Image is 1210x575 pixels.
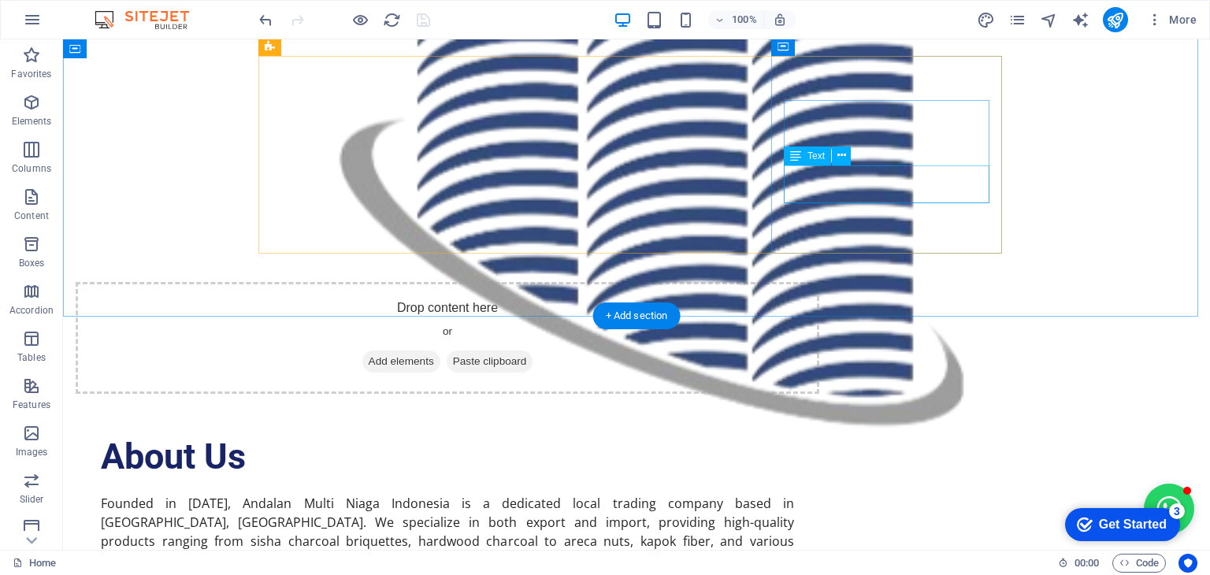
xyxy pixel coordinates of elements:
[117,3,132,19] div: 3
[13,399,50,411] p: Features
[1071,10,1090,29] button: text_generator
[12,162,51,175] p: Columns
[382,10,401,29] button: reload
[16,446,48,458] p: Images
[9,304,54,317] p: Accordion
[351,10,369,29] button: Click here to leave preview mode and continue editing
[13,8,128,41] div: Get Started 3 items remaining, 40% complete
[46,17,114,32] div: Get Started
[13,554,56,573] a: Click to cancel selection. Double-click to open Pages
[20,493,44,506] p: Slider
[1119,554,1159,573] span: Code
[12,115,52,128] p: Elements
[1040,11,1058,29] i: Navigator
[17,351,46,364] p: Tables
[1075,554,1099,573] span: 00 00
[807,151,825,161] span: Text
[19,257,45,269] p: Boxes
[14,210,49,222] p: Content
[1178,554,1197,573] button: Usercentrics
[1147,12,1197,28] span: More
[773,13,787,27] i: On resize automatically adjust zoom level to fit chosen device.
[257,11,275,29] i: Undo: Change text (Ctrl+Z)
[91,10,209,29] img: Editor Logo
[1141,7,1203,32] button: More
[1071,11,1089,29] i: AI Writer
[977,11,995,29] i: Design (Ctrl+Alt+Y)
[1058,554,1100,573] h6: Session time
[383,11,401,29] i: Reload page
[1103,7,1128,32] button: publish
[1112,554,1166,573] button: Code
[732,10,757,29] h6: 100%
[1040,10,1059,29] button: navigator
[11,68,51,80] p: Favorites
[1106,11,1124,29] i: Publish
[593,302,681,329] div: + Add section
[1008,11,1026,29] i: Pages (Ctrl+Alt+S)
[1008,10,1027,29] button: pages
[1086,557,1088,569] span: :
[1081,444,1131,495] button: Open chat window
[708,10,764,29] button: 100%
[977,10,996,29] button: design
[256,10,275,29] button: undo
